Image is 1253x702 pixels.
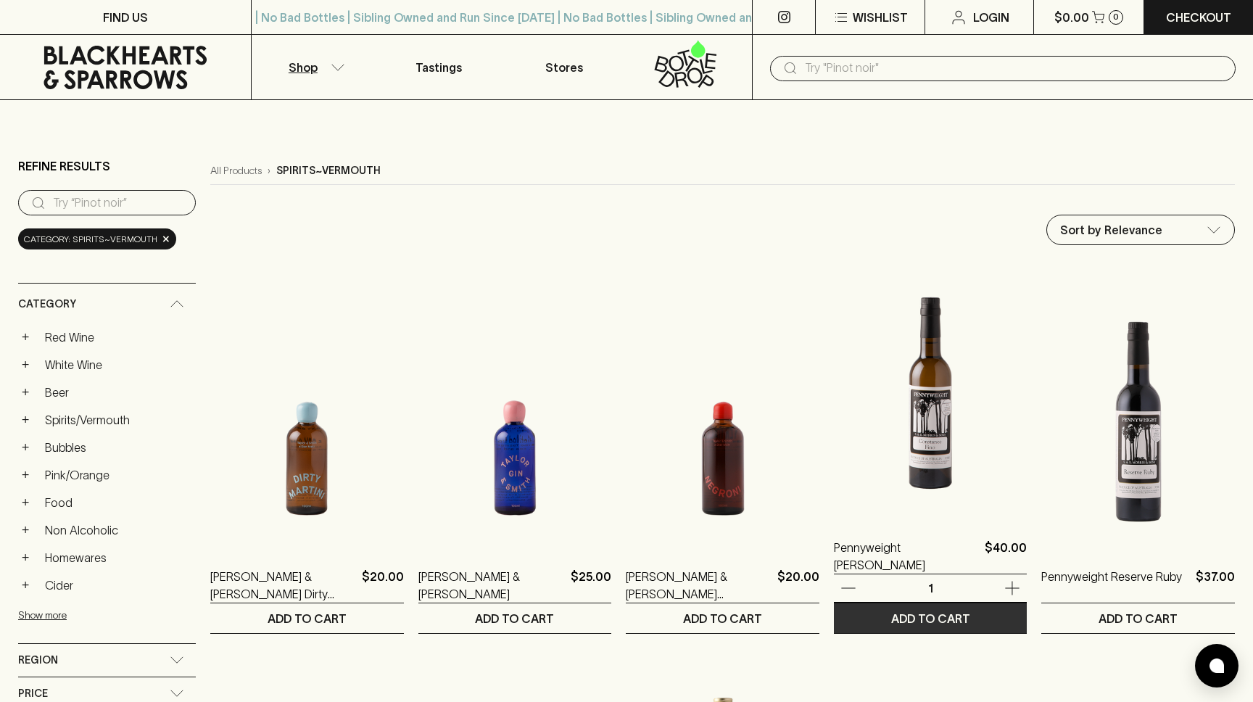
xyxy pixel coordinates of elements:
[1041,292,1235,546] img: Pennyweight Reserve Ruby
[18,468,33,482] button: +
[418,568,566,603] a: [PERSON_NAME] & [PERSON_NAME]
[683,610,762,627] p: ADD TO CART
[18,385,33,400] button: +
[162,231,170,247] span: ×
[210,603,404,633] button: ADD TO CART
[18,578,33,592] button: +
[18,550,33,565] button: +
[289,59,318,76] p: Shop
[210,568,356,603] a: [PERSON_NAME] & [PERSON_NAME] Dirty Martini Cocktail
[18,651,58,669] span: Region
[38,573,196,598] a: Cider
[1054,9,1089,26] p: $0.00
[210,292,404,546] img: Taylor & Smith Dirty Martini Cocktail
[38,408,196,432] a: Spirits/Vermouth
[53,191,184,215] input: Try “Pinot noir”
[38,380,196,405] a: Beer
[18,644,196,677] div: Region
[38,545,196,570] a: Homewares
[834,539,980,574] a: Pennyweight [PERSON_NAME]
[376,35,502,99] a: Tastings
[18,284,196,325] div: Category
[545,59,583,76] p: Stores
[268,163,270,178] p: ›
[18,440,33,455] button: +
[1041,568,1182,603] a: Pennyweight Reserve Ruby
[626,603,819,633] button: ADD TO CART
[834,603,1027,633] button: ADD TO CART
[18,358,33,372] button: +
[38,435,196,460] a: Bubbles
[853,9,908,26] p: Wishlist
[571,568,611,603] p: $25.00
[18,330,33,344] button: +
[834,263,1027,517] img: Pennyweight Constance Fino
[18,523,33,537] button: +
[1041,603,1235,633] button: ADD TO CART
[777,568,819,603] p: $20.00
[1047,215,1234,244] div: Sort by Relevance
[626,568,772,603] a: [PERSON_NAME] & [PERSON_NAME] [PERSON_NAME] Cocktail
[1099,610,1178,627] p: ADD TO CART
[1166,9,1231,26] p: Checkout
[18,600,208,630] button: Show more
[38,463,196,487] a: Pink/Orange
[362,568,404,603] p: $20.00
[985,539,1027,574] p: $40.00
[38,325,196,350] a: Red Wine
[18,295,76,313] span: Category
[891,610,970,627] p: ADD TO CART
[418,603,612,633] button: ADD TO CART
[18,413,33,427] button: +
[38,352,196,377] a: White Wine
[38,490,196,515] a: Food
[973,9,1009,26] p: Login
[38,518,196,542] a: Non Alcoholic
[418,292,612,546] img: Taylor & Smith Gin
[18,157,110,175] p: Refine Results
[1196,568,1235,603] p: $37.00
[103,9,148,26] p: FIND US
[24,232,157,247] span: Category: spirits~vermouth
[276,163,381,178] p: spirits~vermouth
[1060,221,1162,239] p: Sort by Relevance
[502,35,627,99] a: Stores
[805,57,1224,80] input: Try "Pinot noir"
[415,59,462,76] p: Tastings
[475,610,554,627] p: ADD TO CART
[210,163,262,178] a: All Products
[252,35,377,99] button: Shop
[18,495,33,510] button: +
[626,292,819,546] img: Taylor & Smith Negroni Cocktail
[268,610,347,627] p: ADD TO CART
[1113,13,1119,21] p: 0
[913,580,948,596] p: 1
[1209,658,1224,673] img: bubble-icon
